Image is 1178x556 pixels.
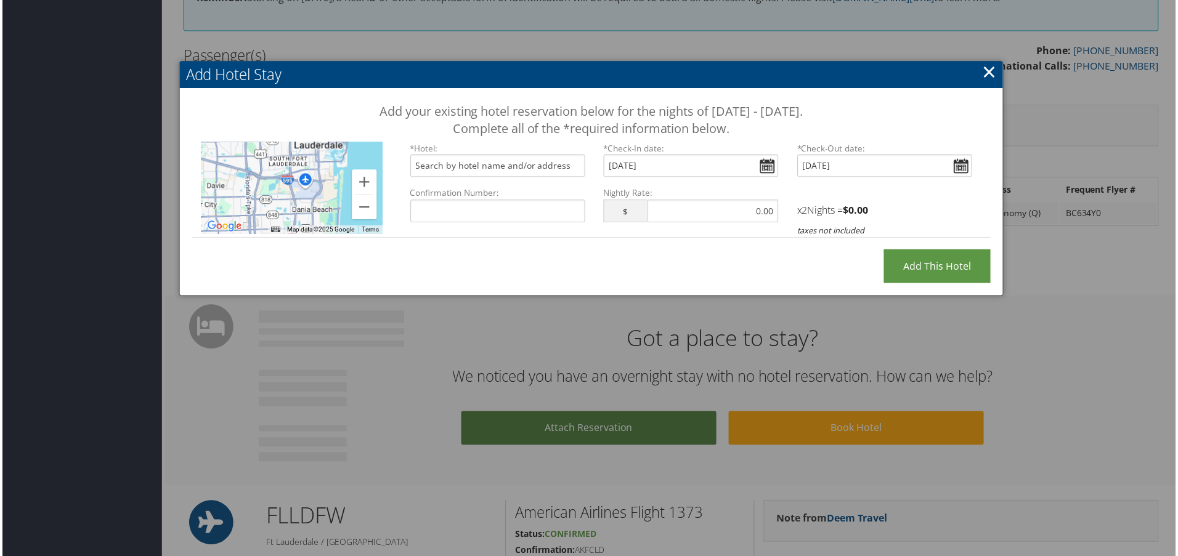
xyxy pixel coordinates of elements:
[798,143,974,155] label: Check-Out date:
[984,60,998,84] a: ×
[178,62,1005,89] h2: Add Hotel Stay
[798,226,866,237] i: taxes not included
[803,204,809,218] span: 2
[361,227,378,234] a: Terms (opens in new tab)
[850,204,870,218] span: 0.00
[410,143,585,155] label: *Hotel:
[885,251,993,284] input: Add this Hotel
[351,196,376,220] button: Zoom out
[410,155,585,178] input: Search by hotel name and/or address
[410,188,585,200] label: Confirmation Number:
[604,201,648,224] span: $
[233,103,950,138] h3: Add your existing hotel reservation below for the nights of [DATE] - [DATE]. Complete all of the ...
[845,204,870,218] strong: $
[203,219,243,235] a: Open this area in Google Maps (opens a new window)
[648,201,779,224] input: 0.00
[604,188,779,200] label: Nightly Rate:
[604,143,779,155] label: Check-In date:
[203,219,243,235] img: Google
[286,227,354,234] span: Map data ©2025 Google
[798,204,974,218] h4: x Nights =
[351,171,376,195] button: Zoom in
[270,227,278,235] button: Keyboard shortcuts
